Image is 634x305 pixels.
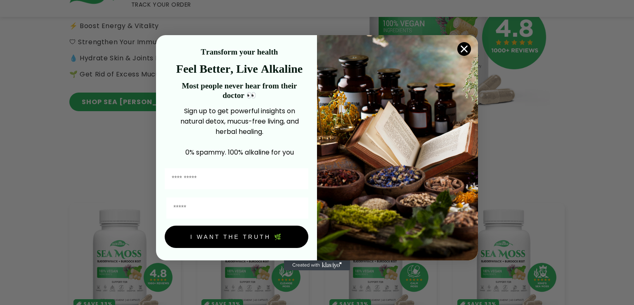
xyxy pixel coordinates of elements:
[165,168,308,189] input: First Name
[182,81,297,100] strong: Most people never hear from their doctor 👀
[457,42,471,56] button: Close dialog
[284,260,350,270] a: Created with Klaviyo - opens in a new tab
[165,226,308,248] button: I WANT THE TRUTH 🌿
[176,62,303,75] strong: Feel Better, Live Alkaline
[170,147,308,157] p: 0% spammy. 100% alkaline for you
[170,106,308,137] p: Sign up to get powerful insights on natural detox, mucus-free living, and herbal healing.
[317,35,478,260] img: 4a4a186a-b914-4224-87c7-990d8ecc9bca.jpeg
[166,198,308,219] input: Email
[201,48,278,56] strong: Transform your health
